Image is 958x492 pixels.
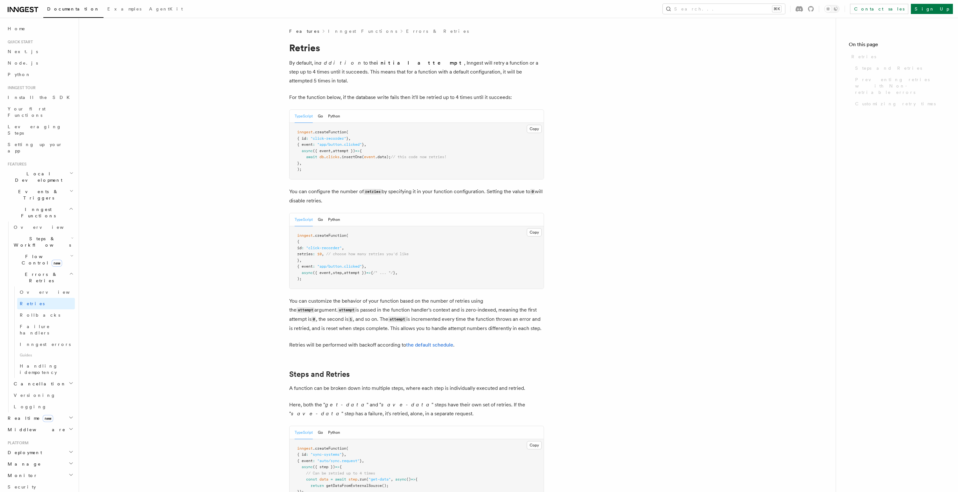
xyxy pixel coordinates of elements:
a: Failure handlers [17,321,75,339]
span: ({ step }) [313,465,335,469]
span: Inngest tour [5,85,36,90]
button: Python [328,426,340,439]
span: ({ event [313,271,331,275]
a: Preventing retries with Non-retriable errors [853,74,945,98]
span: => [366,271,371,275]
span: , [342,271,344,275]
span: event [364,155,375,159]
span: Errors & Retries [11,271,69,284]
span: ( [346,233,348,238]
span: , [364,142,366,147]
code: attempt [338,307,355,313]
a: Overview [17,286,75,298]
code: 0 [311,317,316,322]
h1: Retries [289,42,544,53]
button: Go [318,110,323,123]
div: Errors & Retries [11,286,75,378]
span: : [313,459,315,463]
a: Examples [104,2,145,17]
a: Inngest errors [17,339,75,350]
button: Local Development [5,168,75,186]
span: retries [297,252,313,256]
span: , [344,452,346,457]
span: const [306,477,317,481]
code: attempt [297,307,314,313]
a: the default schedule [406,342,453,348]
a: Node.js [5,57,75,69]
span: Leveraging Steps [8,124,61,136]
button: Inngest Functions [5,204,75,221]
a: Inngest Functions [328,28,397,34]
button: Copy [527,228,542,236]
a: Setting up your app [5,139,75,157]
p: A function can be broken down into multiple steps, where each step is individually executed and r... [289,384,544,393]
span: = [331,477,333,481]
span: { id [297,136,306,141]
span: new [52,260,62,267]
button: Go [318,426,323,439]
button: Events & Triggers [5,186,75,204]
button: Middleware [5,424,75,435]
a: Retries [17,298,75,309]
span: { [340,465,342,469]
span: Manage [5,461,41,467]
a: Contact sales [850,4,908,14]
button: Copy [527,125,542,133]
span: Guides [17,350,75,360]
span: Overview [20,290,85,295]
span: , [322,252,324,256]
span: Deployment [5,449,42,456]
span: , [362,459,364,463]
span: { event [297,142,313,147]
em: get-data [325,402,367,408]
span: ( [366,477,368,481]
a: Next.js [5,46,75,57]
button: Monitor [5,470,75,481]
span: Quick start [5,39,33,45]
button: Go [318,213,323,226]
span: "app/button.clicked" [317,264,362,269]
span: . [324,155,326,159]
span: Realtime [5,415,53,421]
span: Home [8,25,25,32]
code: 1 [348,317,353,322]
span: inngest [297,233,313,238]
span: await [306,155,317,159]
span: Security [8,484,36,489]
a: Sign Up [911,4,953,14]
span: () [406,477,411,481]
em: save-data [291,411,341,417]
span: Steps and Retries [855,65,922,71]
span: Features [289,28,319,34]
kbd: ⌘K [772,6,781,12]
span: Inngest Functions [5,206,69,219]
button: Steps & Workflows [11,233,75,251]
span: Next.js [8,49,38,54]
span: .run [357,477,366,481]
span: // choose how many retries you'd like [326,252,409,256]
span: return [311,483,324,488]
p: You can customize the behavior of your function based on the number of retries using the argument... [289,297,544,333]
span: Inngest errors [20,342,71,347]
span: Platform [5,440,29,446]
span: Retries [851,53,876,60]
a: Customizing retry times [853,98,945,109]
span: Setting up your app [8,142,62,153]
span: : [313,252,315,256]
h4: On this page [849,41,945,51]
span: { event [297,459,313,463]
button: Deployment [5,447,75,458]
span: .data); [375,155,391,159]
span: } [342,452,344,457]
span: Python [8,72,31,77]
span: ( [362,155,364,159]
button: Python [328,213,340,226]
span: } [362,142,364,147]
span: .createFunction [313,130,346,134]
span: new [43,415,53,422]
span: } [297,258,299,263]
a: Logging [11,401,75,412]
p: For the function below, if the database write fails then it'll be retried up to 4 times until it ... [289,93,544,102]
span: Monitor [5,472,38,479]
a: Home [5,23,75,34]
